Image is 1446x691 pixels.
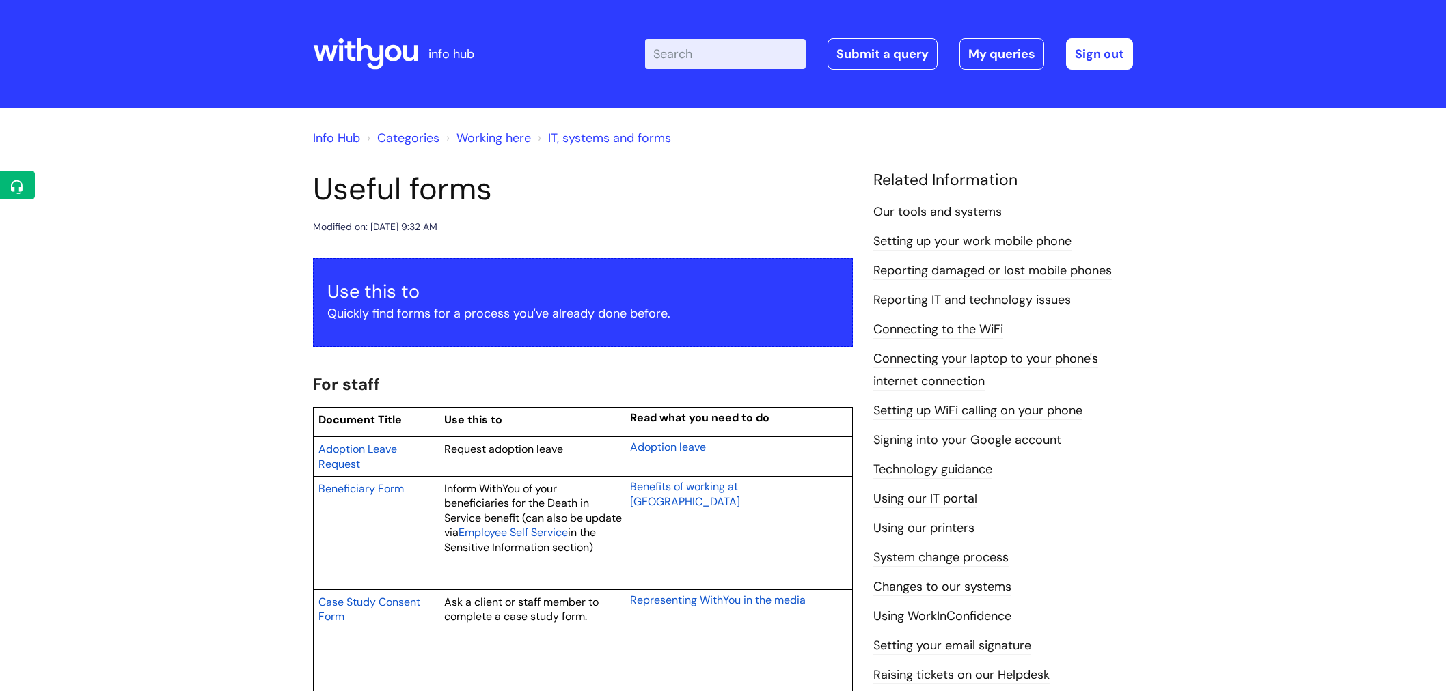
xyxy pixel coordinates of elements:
[630,479,740,509] span: Benefits of working at [GEOGRAPHIC_DATA]
[313,218,437,236] div: Modified on: [DATE] 9:32 AM
[645,38,1133,70] div: | -
[318,480,404,496] a: Beneficiary Form
[444,442,563,456] span: Request adoption leave
[548,130,671,146] a: IT, systems and forms
[444,481,622,540] span: Inform WithYou of your beneficiaries for the Death in Service benefit (can also be update via
[318,481,404,496] span: Beneficiary Form
[645,39,806,69] input: Search
[630,410,769,425] span: Read what you need to do
[318,442,397,471] span: Adoption Leave Request
[873,402,1082,420] a: Setting up WiFi calling on your phone
[456,130,531,146] a: Working here
[318,593,420,625] a: Case Study Consent Form
[1066,38,1133,70] a: Sign out
[630,438,706,455] a: Adoption leave
[459,525,568,539] span: Employee Self Service
[873,608,1011,625] a: Using WorkInConfidence
[313,130,360,146] a: Info Hub
[828,38,938,70] a: Submit a query
[873,490,977,508] a: Using our IT portal
[313,171,853,208] h1: Useful forms
[873,321,1003,339] a: Connecting to the WiFi
[327,302,838,324] p: Quickly find forms for a process you've already done before.
[873,520,974,537] a: Using our printers
[327,281,838,302] h3: Use this to
[630,591,806,608] a: Representing WithYou in the media
[873,171,1133,190] h4: Related Information
[873,637,1031,655] a: Setting your email signature
[428,43,474,65] p: info hub
[318,412,402,427] span: Document Title
[873,578,1011,596] a: Changes to our systems
[318,440,397,472] a: Adoption Leave Request
[313,373,380,395] span: For staff
[459,524,568,540] a: Employee Self Service
[444,525,596,554] span: in the Sensitive Information section)
[534,127,671,149] li: IT, systems and forms
[630,478,740,509] a: Benefits of working at [GEOGRAPHIC_DATA]
[873,666,1050,684] a: Raising tickets on our Helpdesk
[377,130,439,146] a: Categories
[873,461,992,479] a: Technology guidance
[873,350,1098,390] a: Connecting your laptop to your phone's internet connection
[873,233,1072,251] a: Setting up your work mobile phone
[318,595,420,624] span: Case Study Consent Form
[873,292,1071,309] a: Reporting IT and technology issues
[873,549,1009,567] a: System change process
[630,440,706,454] span: Adoption leave
[444,412,502,427] span: Use this to
[443,127,531,149] li: Working here
[959,38,1044,70] a: My queries
[364,127,439,149] li: Solution home
[873,432,1061,449] a: Signing into your Google account
[444,595,599,624] span: Ask a client or staff member to complete a case study form.
[630,593,806,607] span: Representing WithYou in the media
[873,203,1002,221] a: Our tools and systems
[873,262,1112,280] a: Reporting damaged or lost mobile phones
